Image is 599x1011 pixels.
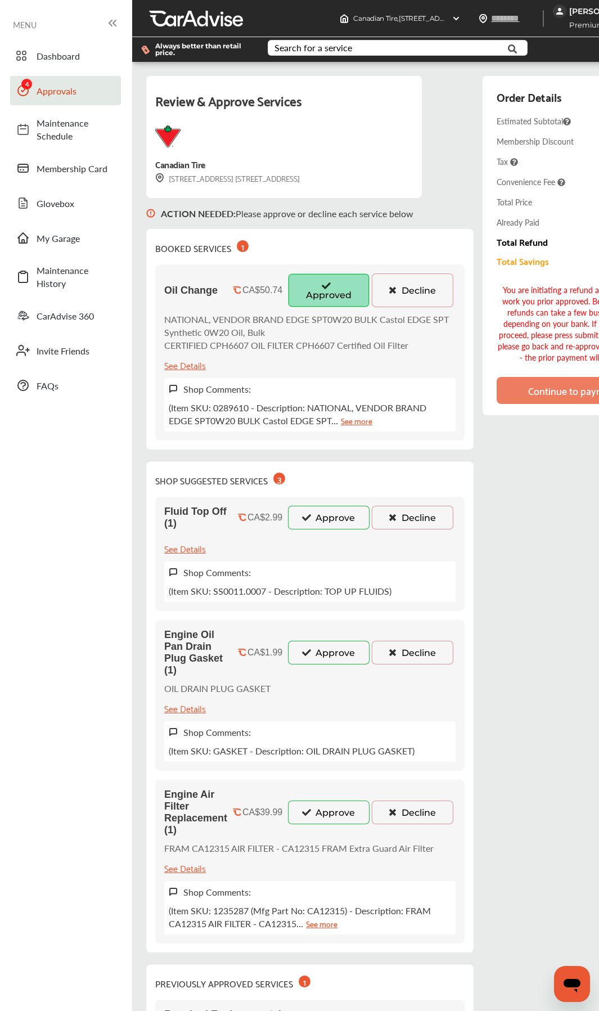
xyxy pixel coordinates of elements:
[353,14,546,23] span: Canadian Tire , [STREET_ADDRESS] BELLEVILLE , ON K8P 4V2
[37,264,115,290] span: Maintenance History
[164,313,456,339] p: NATIONAL, VENDOR BRAND EDGE SPT0W20 BULK Castol EDGE SPT Synthetic 0W20 Oil, Bulk
[497,136,574,147] div: Membership Discount
[10,301,121,330] a: CarAdvise 360
[37,50,115,62] span: Dashboard
[288,801,370,824] button: Approve
[10,371,121,400] a: FAQs
[169,568,178,577] img: svg+xml;base64,PHN2ZyB3aWR0aD0iMTYiIGhlaWdodD0iMTciIHZpZXdCb3g9IjAgMCAxNiAxNyIgZmlsbD0ibm9uZSIgeG...
[497,217,539,228] div: Already Paid
[164,357,206,372] div: See Details
[372,801,453,824] button: Decline
[169,585,391,597] p: (Item SKU: SS0011.0007 - Description: TOP UP FLUIDS)
[479,14,488,23] img: location_vector.a44bc228.svg
[237,240,249,252] div: 1
[10,111,121,148] a: Maintenance Schedule
[169,887,178,897] img: svg+xml;base64,PHN2ZyB3aWR0aD0iMTYiIGhlaWdodD0iMTciIHZpZXdCb3g9IjAgMCAxNiAxNyIgZmlsbD0ibm9uZSIgeG...
[164,700,206,716] div: See Details
[164,789,227,836] span: Engine Air Filter Replacement (1)
[37,162,115,175] span: Membership Card
[161,207,236,220] b: ACTION NEEDED :
[306,917,337,930] a: See more
[141,45,150,55] img: dollor_label_vector.a70140d1.svg
[13,20,37,29] span: MENU
[164,541,206,556] div: See Details
[288,641,370,664] button: Approve
[37,197,115,210] span: Glovebox
[155,238,249,255] div: BOOKED SERVICES
[341,414,372,427] a: See more
[543,10,544,27] img: header-divider.bc55588e.svg
[299,976,310,987] div: 1
[169,727,178,737] img: svg+xml;base64,PHN2ZyB3aWR0aD0iMTYiIGhlaWdodD0iMTciIHZpZXdCb3g9IjAgMCAxNiAxNyIgZmlsbD0ibm9uZSIgeG...
[164,339,456,352] p: CERTIFIED CPH6607 OIL FILTER CPH6607 Certified Oil Filter
[169,384,178,394] img: svg+xml;base64,PHN2ZyB3aWR0aD0iMTYiIGhlaWdodD0iMTciIHZpZXdCb3g9IjAgMCAxNiAxNyIgZmlsbD0ibm9uZSIgeG...
[10,223,121,253] a: My Garage
[183,886,251,898] label: Shop Comments:
[169,744,415,757] p: (Item SKU: GASKET - Description: OIL DRAIN PLUG GASKET)
[273,473,285,484] div: 3
[288,273,370,307] button: Approved
[10,336,121,365] a: Invite Friends
[155,89,413,125] div: Review & Approve Services
[164,842,434,855] p: FRAM CA12315 AIR FILTER - CA12315 FRAM Extra Guard Air Filter
[183,383,251,396] label: Shop Comments:
[155,172,300,185] div: [STREET_ADDRESS] [STREET_ADDRESS]
[10,154,121,183] a: Membership Card
[37,116,115,142] span: Maintenance Schedule
[183,726,251,739] label: Shop Comments:
[497,196,532,208] div: Total Price
[169,904,451,930] p: (Item SKU: 1235287 (Mfg Part No: CA12315) - Description: FRAM CA12315 AIR FILTER - CA12315…
[242,807,282,817] div: CA$39.99
[164,506,232,529] span: Fluid Top Off (1)
[183,566,251,579] label: Shop Comments:
[37,379,115,392] span: FAQs
[274,43,352,52] div: Search for a service
[452,14,461,23] img: header-down-arrow.9dd2ce7d.svg
[10,76,121,105] a: Approvals
[372,506,453,529] button: Decline
[242,285,282,295] div: CA$50.74
[553,5,566,18] img: jVpblrzwTbfkPYzPPzSLxeg0AAAAASUVORK5CYII=
[155,125,181,147] img: logo-canadian-tire.png
[37,344,115,357] span: Invite Friends
[37,309,115,322] span: CarAdvise 360
[164,682,271,695] p: OIL DRAIN PLUG GASKET
[372,641,453,664] button: Decline
[497,87,561,106] div: Order Details
[340,14,349,23] img: header-home-logo.8d720a4f.svg
[155,156,205,172] div: Canadian Tire
[164,285,218,296] span: Oil Change
[497,156,518,167] span: Tax
[497,256,549,266] div: Total Savings
[164,629,232,676] span: Engine Oil Pan Drain Plug Gasket (1)
[10,41,121,70] a: Dashboard
[247,513,282,523] div: CA$2.99
[497,176,565,187] span: Convenience Fee
[164,860,206,875] div: See Details
[10,258,121,295] a: Maintenance History
[169,401,451,427] p: (Item SKU: 0289610 - Description: NATIONAL, VENDOR BRAND EDGE SPT0W20 BULK Castol EDGE SPT…
[288,506,370,529] button: Approve
[10,188,121,218] a: Glovebox
[497,115,571,127] span: Estimated Subtotal
[155,470,285,488] div: SHOP SUGGESTED SERVICES
[155,173,164,183] img: svg+xml;base64,PHN2ZyB3aWR0aD0iMTYiIGhlaWdodD0iMTciIHZpZXdCb3g9IjAgMCAxNiAxNyIgZmlsbD0ibm9uZSIgeG...
[37,84,115,97] span: Approvals
[37,232,115,245] span: My Garage
[155,973,310,991] div: PREVIOUSLY APPROVED SERVICES
[146,198,155,229] img: svg+xml;base64,PHN2ZyB3aWR0aD0iMTYiIGhlaWdodD0iMTciIHZpZXdCb3g9IjAgMCAxNiAxNyIgZmlsbD0ibm9uZSIgeG...
[161,207,413,220] p: Please approve or decline each service below
[247,648,282,658] div: CA$1.99
[372,273,453,307] button: Decline
[155,43,250,56] span: Always better than retail price.
[554,966,590,1002] iframe: Button to launch messaging window
[497,237,548,247] div: Total Refund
